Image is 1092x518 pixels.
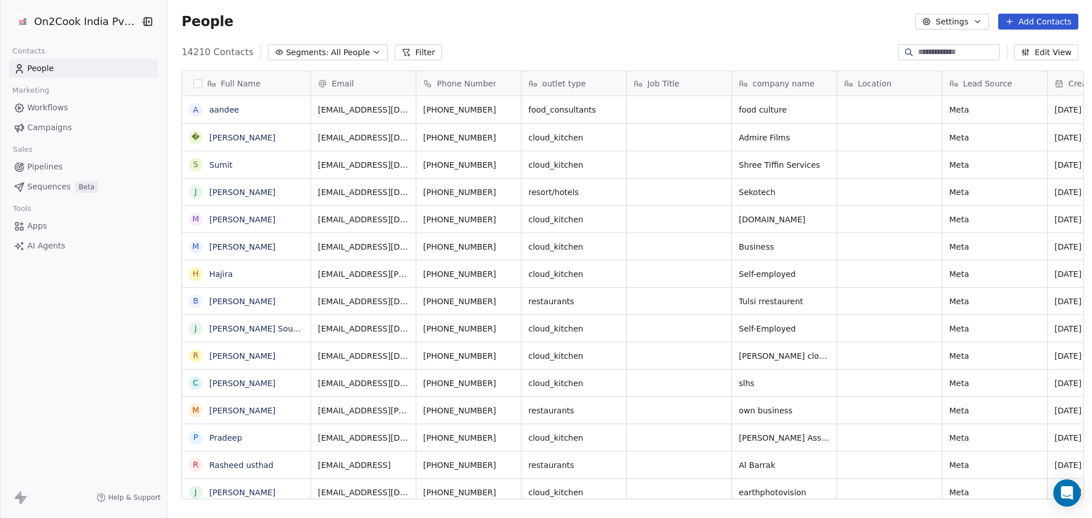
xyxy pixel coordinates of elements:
span: [PHONE_NUMBER] [423,323,514,334]
span: Meta [949,487,1040,498]
span: [PHONE_NUMBER] [423,159,514,171]
a: [PERSON_NAME] [209,188,275,197]
span: Meta [949,323,1040,334]
span: Phone Number [437,78,496,89]
div: a [193,104,199,116]
span: Email [332,78,354,89]
span: Help & Support [108,493,160,502]
img: on2cook%20logo-04%20copy.jpg [16,15,30,28]
span: Beta [75,181,98,193]
span: [DOMAIN_NAME] [739,214,830,225]
div: � [192,131,200,143]
span: [PHONE_NUMBER] [423,378,514,389]
span: resort/hotels [528,187,619,198]
span: Meta [949,350,1040,362]
span: Tools [8,200,36,217]
span: cloud_kitchen [528,487,619,498]
button: Settings [915,14,988,30]
span: cloud_kitchen [528,432,619,444]
div: outlet type [522,71,626,96]
span: All People [331,47,370,59]
span: [PHONE_NUMBER] [423,104,514,115]
div: R [193,350,198,362]
div: Location [837,71,942,96]
a: aandee [209,105,239,114]
span: [EMAIL_ADDRESS][PERSON_NAME][DOMAIN_NAME] [318,268,409,280]
a: [PERSON_NAME] [209,379,275,388]
a: People [9,59,158,78]
span: cloud_kitchen [528,268,619,280]
a: SequencesBeta [9,177,158,196]
span: Al Barrak [739,459,830,471]
span: Meta [949,159,1040,171]
a: [PERSON_NAME] [209,297,275,306]
span: [PHONE_NUMBER] [423,487,514,498]
span: [EMAIL_ADDRESS] [318,459,409,471]
a: [PERSON_NAME] South Indian catering services [209,324,399,333]
div: Open Intercom Messenger [1053,479,1081,507]
span: AI Agents [27,240,65,252]
span: Lead Source [963,78,1012,89]
div: R [193,459,198,471]
span: Workflows [27,102,68,114]
span: Meta [949,132,1040,143]
span: Location [858,78,891,89]
div: Email [311,71,416,96]
span: [EMAIL_ADDRESS][DOMAIN_NAME] [318,296,409,307]
a: Workflows [9,98,158,117]
span: cloud_kitchen [528,323,619,334]
span: [PHONE_NUMBER] [423,459,514,471]
span: [EMAIL_ADDRESS][DOMAIN_NAME] [318,187,409,198]
a: Help & Support [97,493,160,502]
span: own business [739,405,830,416]
button: Filter [395,44,442,60]
div: C [193,377,198,389]
span: People [27,63,54,74]
a: Hajira [209,270,233,279]
div: Job Title [627,71,731,96]
span: [EMAIL_ADDRESS][DOMAIN_NAME] [318,378,409,389]
span: Meta [949,459,1040,471]
span: Job Title [647,78,679,89]
div: B [193,295,199,307]
span: [EMAIL_ADDRESS][DOMAIN_NAME] [318,350,409,362]
a: [PERSON_NAME] [209,133,275,142]
span: Tulsi rrestaurent [739,296,830,307]
span: cloud_kitchen [528,378,619,389]
div: H [193,268,199,280]
span: company name [752,78,814,89]
span: Self-employed [739,268,830,280]
span: [PERSON_NAME] cloud kitchen [739,350,830,362]
span: People [181,13,233,30]
span: cloud_kitchen [528,159,619,171]
a: Sumit [209,160,233,169]
span: [EMAIL_ADDRESS][DOMAIN_NAME] [318,323,409,334]
span: [EMAIL_ADDRESS][DOMAIN_NAME] [318,104,409,115]
span: [PHONE_NUMBER] [423,268,514,280]
button: Add Contacts [998,14,1078,30]
div: M [192,213,199,225]
span: [PHONE_NUMBER] [423,405,514,416]
div: grid [182,96,311,500]
span: [PHONE_NUMBER] [423,132,514,143]
button: Edit View [1014,44,1078,60]
span: cloud_kitchen [528,241,619,252]
span: Self-Employed [739,323,830,334]
span: Admire Films [739,132,830,143]
span: [EMAIL_ADDRESS][DOMAIN_NAME] [318,487,409,498]
span: restaurants [528,296,619,307]
div: S [193,159,198,171]
a: Pipelines [9,158,158,176]
div: Lead Source [942,71,1047,96]
a: [PERSON_NAME] [209,215,275,224]
span: food culture [739,104,830,115]
div: company name [732,71,837,96]
div: Full Name [182,71,311,96]
span: Meta [949,187,1040,198]
span: Meta [949,104,1040,115]
span: cloud_kitchen [528,350,619,362]
div: J [195,186,197,198]
span: [EMAIL_ADDRESS][DOMAIN_NAME] [318,432,409,444]
span: Meta [949,378,1040,389]
span: restaurants [528,405,619,416]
